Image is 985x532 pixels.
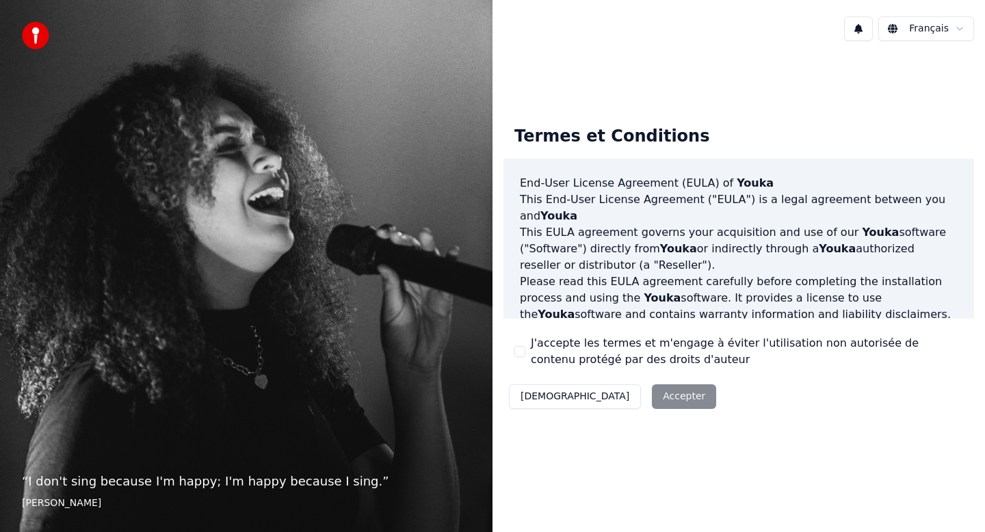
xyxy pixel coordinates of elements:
span: Youka [737,176,774,189]
span: Youka [660,242,697,255]
span: Youka [644,291,681,304]
p: “ I don't sing because I'm happy; I'm happy because I sing. ” [22,472,471,491]
span: Youka [540,209,577,222]
div: Termes et Conditions [503,115,720,159]
p: Please read this EULA agreement carefully before completing the installation process and using th... [520,274,958,323]
span: Youka [862,226,899,239]
button: [DEMOGRAPHIC_DATA] [509,384,641,409]
img: youka [22,22,49,49]
label: J'accepte les termes et m'engage à éviter l'utilisation non autorisée de contenu protégé par des ... [531,335,963,368]
span: Youka [819,242,856,255]
h3: End-User License Agreement (EULA) of [520,175,958,191]
span: Youka [538,308,575,321]
footer: [PERSON_NAME] [22,496,471,510]
p: This EULA agreement governs your acquisition and use of our software ("Software") directly from o... [520,224,958,274]
p: This End-User License Agreement ("EULA") is a legal agreement between you and [520,191,958,224]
